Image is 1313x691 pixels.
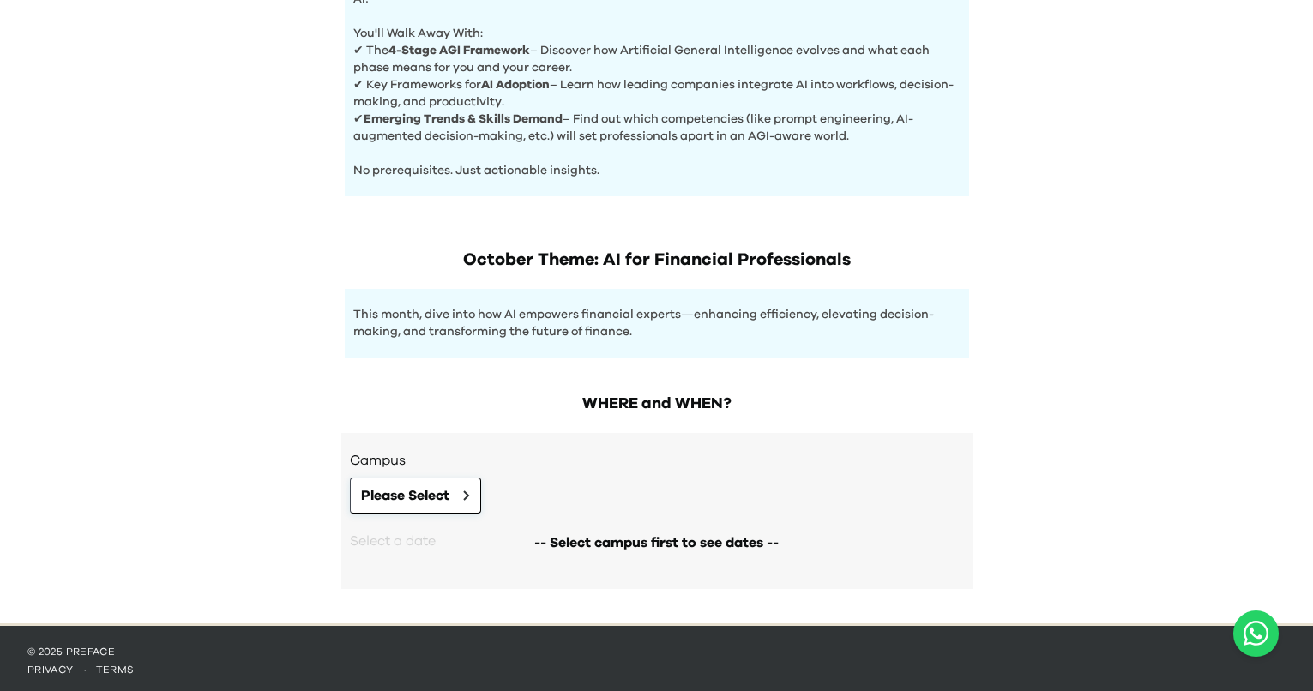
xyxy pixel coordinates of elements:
[74,664,96,675] span: ·
[534,532,779,553] span: -- Select campus first to see dates --
[1233,610,1279,657] button: Open WhatsApp chat
[353,76,961,111] p: ✔ Key Frameworks for – Learn how leading companies integrate AI into workflows, decision-making, ...
[341,392,973,416] h2: WHERE and WHEN?
[345,248,969,272] h1: October Theme: AI for Financial Professionals
[353,42,961,76] p: ✔ The – Discover how Artificial General Intelligence evolves and what each phase means for you an...
[364,113,563,125] b: Emerging Trends & Skills Demand
[1233,610,1279,657] a: Chat with us on WhatsApp
[350,450,964,471] h3: Campus
[388,45,530,57] b: 4-Stage AGI Framework
[27,664,74,675] a: privacy
[353,145,961,179] p: No prerequisites. Just actionable insights.
[353,8,961,42] p: You'll Walk Away With:
[361,485,449,506] span: Please Select
[96,664,135,675] a: terms
[481,79,550,91] b: AI Adoption
[353,306,961,340] p: This month, dive into how AI empowers financial experts—enhancing efficiency, elevating decision-...
[353,111,961,145] p: ✔ – Find out which competencies (like prompt engineering, AI-augmented decision-making, etc.) wil...
[27,645,1286,658] p: © 2025 Preface
[350,478,481,514] button: Please Select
